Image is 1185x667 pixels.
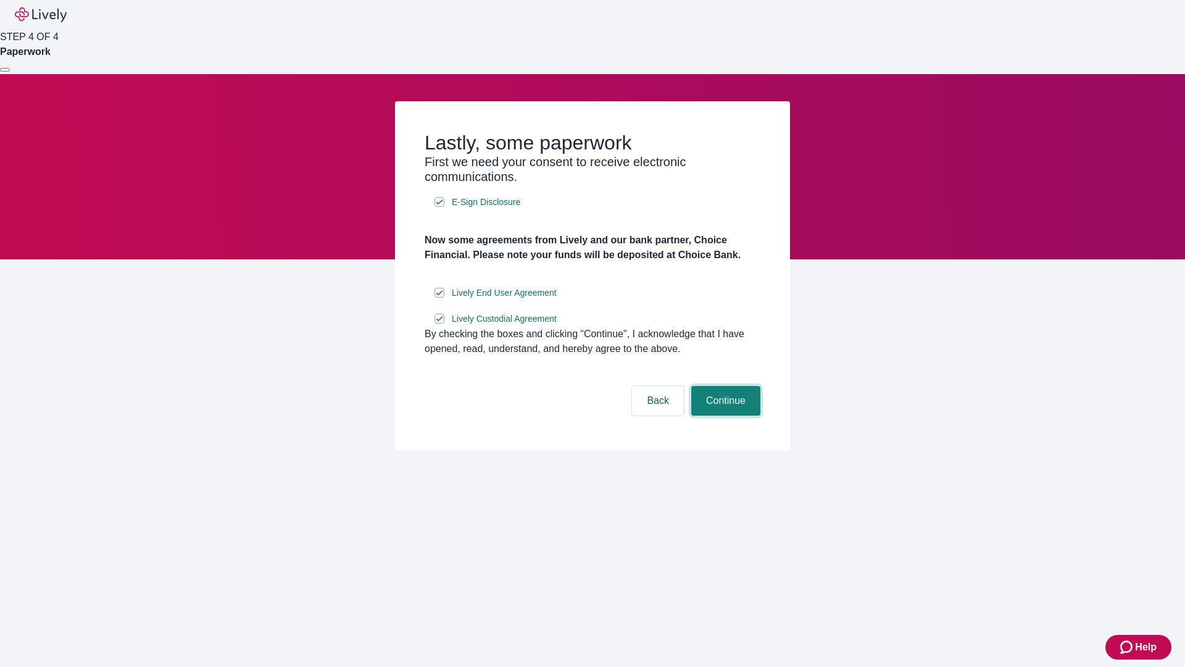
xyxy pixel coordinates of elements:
span: Help [1135,640,1157,655]
button: Back [632,386,684,416]
h2: Lastly, some paperwork [425,131,760,154]
button: Continue [691,386,760,416]
span: Lively End User Agreement [452,287,557,300]
a: e-sign disclosure document [449,285,559,301]
a: e-sign disclosure document [449,195,523,210]
span: E-Sign Disclosure [452,196,520,209]
button: Zendesk support iconHelp [1105,635,1171,660]
img: Lively [15,7,67,22]
h3: First we need your consent to receive electronic communications. [425,154,760,184]
a: e-sign disclosure document [449,311,559,327]
span: Lively Custodial Agreement [452,313,557,325]
svg: Zendesk support icon [1120,640,1135,655]
div: By checking the boxes and clicking “Continue", I acknowledge that I have opened, read, understand... [425,327,760,356]
h4: Now some agreements from Lively and our bank partner, Choice Financial. Please note your funds wi... [425,233,760,262]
